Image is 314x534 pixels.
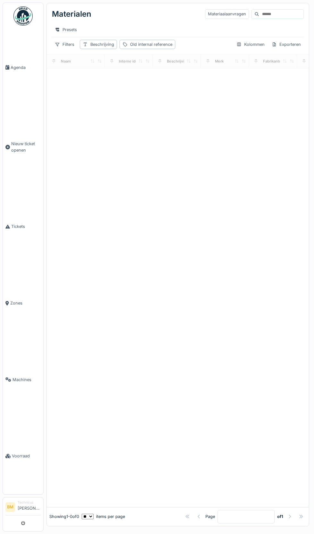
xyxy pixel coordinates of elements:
[61,59,71,64] div: Naam
[11,141,41,153] span: Nieuw ticket openen
[130,41,172,47] div: Old internal reference
[90,41,114,47] div: Beschrijving
[5,502,15,512] li: BM
[119,59,153,64] div: Interne identificator
[3,418,43,495] a: Voorraad
[10,300,41,306] span: Zones
[269,40,304,49] div: Exporteren
[52,40,77,49] div: Filters
[3,188,43,265] a: Tickets
[277,513,283,520] strong: of 1
[263,59,296,64] div: Fabrikantreferentie
[82,513,125,520] div: items per page
[205,513,215,520] div: Page
[11,64,41,71] span: Agenda
[12,377,41,383] span: Machines
[3,106,43,188] a: Nieuw ticket openen
[234,40,268,49] div: Kolommen
[52,6,91,22] div: Materialen
[3,29,43,106] a: Agenda
[11,223,41,229] span: Tickets
[3,341,43,418] a: Machines
[52,25,80,34] div: Presets
[18,500,41,505] div: Technicus
[167,59,189,64] div: Beschrijving
[49,513,79,520] div: Showing 1 - 0 of 0
[12,453,41,459] span: Voorraad
[5,500,41,515] a: BM Technicus[PERSON_NAME]
[205,9,249,19] div: Materiaalaanvragen
[18,500,41,514] li: [PERSON_NAME]
[3,265,43,341] a: Zones
[13,6,33,26] img: Badge_color-CXgf-gQk.svg
[215,59,224,64] div: Merk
